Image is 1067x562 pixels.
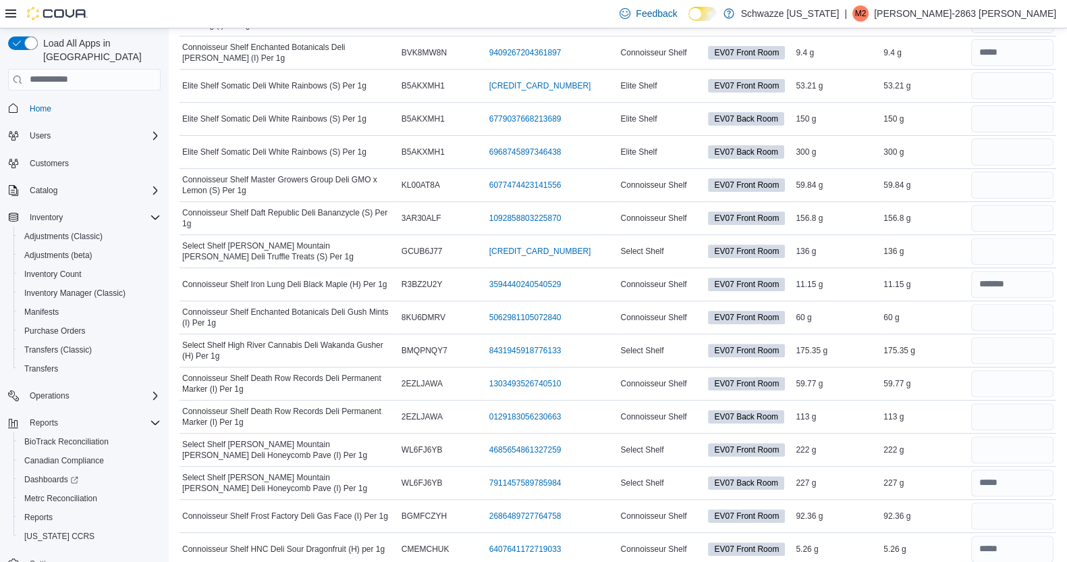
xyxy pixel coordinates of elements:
[19,285,131,301] a: Inventory Manager (Classic)
[24,231,103,242] span: Adjustments (Classic)
[3,99,166,118] button: Home
[19,490,161,507] span: Metrc Reconciliation
[708,46,785,59] span: EV07 Front Room
[19,528,100,544] a: [US_STATE] CCRS
[489,213,562,224] a: 1092858803225870
[793,508,881,524] div: 92.36 g
[19,471,161,488] span: Dashboards
[19,453,161,469] span: Canadian Compliance
[19,285,161,301] span: Inventory Manager (Classic)
[19,434,161,450] span: BioTrack Reconciliation
[19,323,91,339] a: Purchase Orders
[714,510,779,522] span: EV07 Front Room
[38,36,161,63] span: Load All Apps in [GEOGRAPHIC_DATA]
[24,531,94,542] span: [US_STATE] CCRS
[182,279,387,290] span: Connoisseur Shelf Iron Lung Deli Black Maple (H) Per 1g
[844,5,847,22] p: |
[708,542,785,556] span: EV07 Front Room
[24,344,92,355] span: Transfers (Classic)
[182,439,396,461] span: Select Shelf [PERSON_NAME] Mountain [PERSON_NAME] Deli Honeycomb Pave (I) Per 1g
[24,326,86,336] span: Purchase Orders
[24,288,126,299] span: Inventory Manager (Classic)
[13,432,166,451] button: BioTrack Reconciliation
[620,411,686,422] span: Connoisseur Shelf
[881,210,968,226] div: 156.8 g
[30,130,51,141] span: Users
[3,208,166,227] button: Inventory
[881,376,968,392] div: 59.77 g
[688,7,717,21] input: Dark Mode
[489,279,562,290] a: 3594440240540529
[402,444,443,455] span: WL6FJ6YB
[793,78,881,94] div: 53.21 g
[402,411,443,422] span: 2EZLJAWA
[714,113,778,125] span: EV07 Back Room
[793,442,881,458] div: 222 g
[881,144,968,160] div: 300 g
[182,511,388,521] span: Connoisseur Shelf Frost Factory Deli Gas Face (I) Per 1g
[30,158,69,169] span: Customers
[874,5,1056,22] p: [PERSON_NAME]-2863 [PERSON_NAME]
[24,415,63,431] button: Reports
[30,417,58,428] span: Reports
[24,128,56,144] button: Users
[489,80,591,91] a: [CREDIT_CARD_NUMBER]
[881,541,968,557] div: 5.26 g
[489,147,562,157] a: 6968745897346438
[30,185,57,196] span: Catalog
[620,511,686,521] span: Connoisseur Shelf
[19,528,161,544] span: Washington CCRS
[708,278,785,291] span: EV07 Front Room
[708,377,785,390] span: EV07 Front Room
[19,304,64,320] a: Manifests
[855,5,867,22] span: M2
[3,153,166,173] button: Customers
[714,477,778,489] span: EV07 Back Room
[402,279,443,290] span: R3BZ2U2Y
[19,361,161,377] span: Transfers
[793,309,881,326] div: 60 g
[714,378,779,390] span: EV07 Front Room
[19,266,161,282] span: Inventory Count
[182,373,396,394] span: Connoisseur Shelf Death Row Records Deli Permanent Marker (I) Per 1g
[402,544,449,555] span: CMEMCHUK
[19,361,63,377] a: Transfers
[24,474,78,485] span: Dashboards
[3,386,166,405] button: Operations
[489,378,562,389] a: 1303493526740510
[13,489,166,508] button: Metrc Reconciliation
[182,340,396,361] span: Select Shelf High River Cannabis Deli Wakanda Gusher (H) Per 1g
[19,453,109,469] a: Canadian Compliance
[793,210,881,226] div: 156.8 g
[402,113,445,124] span: B5AKXMH1
[489,478,562,488] a: 7911457589785984
[182,80,366,91] span: Elite Shelf Somatic Deli White Rainbows (S) Per 1g
[489,444,562,455] a: 4685654861327259
[13,246,166,265] button: Adjustments (beta)
[24,155,161,172] span: Customers
[19,490,103,507] a: Metrc Reconciliation
[19,247,161,263] span: Adjustments (beta)
[30,103,51,114] span: Home
[182,307,396,328] span: Connoisseur Shelf Enchanted Botanicals Deli Gush Mints (I) Per 1g
[182,207,396,229] span: Connoisseur Shelf Daft Republic Deli Bananzycle (S) Per 1g
[402,312,445,323] span: 8KU6DMRV
[402,47,447,58] span: BVK8MW8N
[489,345,562,356] a: 8431945918776133
[708,476,784,490] span: EV07 Back Room
[636,7,677,20] span: Feedback
[24,493,97,504] span: Metrc Reconciliation
[881,276,968,292] div: 11.15 g
[793,475,881,491] div: 227 g
[19,247,98,263] a: Adjustments (beta)
[24,101,57,117] a: Home
[881,78,968,94] div: 53.21 g
[620,544,686,555] span: Connoisseur Shelf
[13,227,166,246] button: Adjustments (Classic)
[881,442,968,458] div: 222 g
[881,309,968,326] div: 60 g
[708,344,785,357] span: EV07 Front Room
[881,177,968,193] div: 59.84 g
[620,444,663,455] span: Select Shelf
[24,155,74,172] a: Customers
